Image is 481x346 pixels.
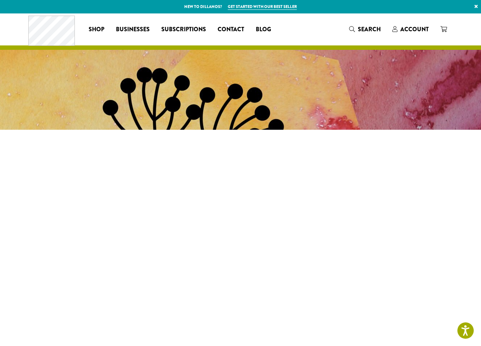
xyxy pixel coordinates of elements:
span: Search [358,25,381,33]
span: Contact [218,25,244,34]
span: Account [400,25,429,33]
span: Blog [256,25,271,34]
span: Shop [89,25,104,34]
a: Get started with our best seller [228,4,297,10]
a: Shop [83,24,110,35]
a: Search [343,23,387,35]
span: Subscriptions [161,25,206,34]
span: Businesses [116,25,150,34]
